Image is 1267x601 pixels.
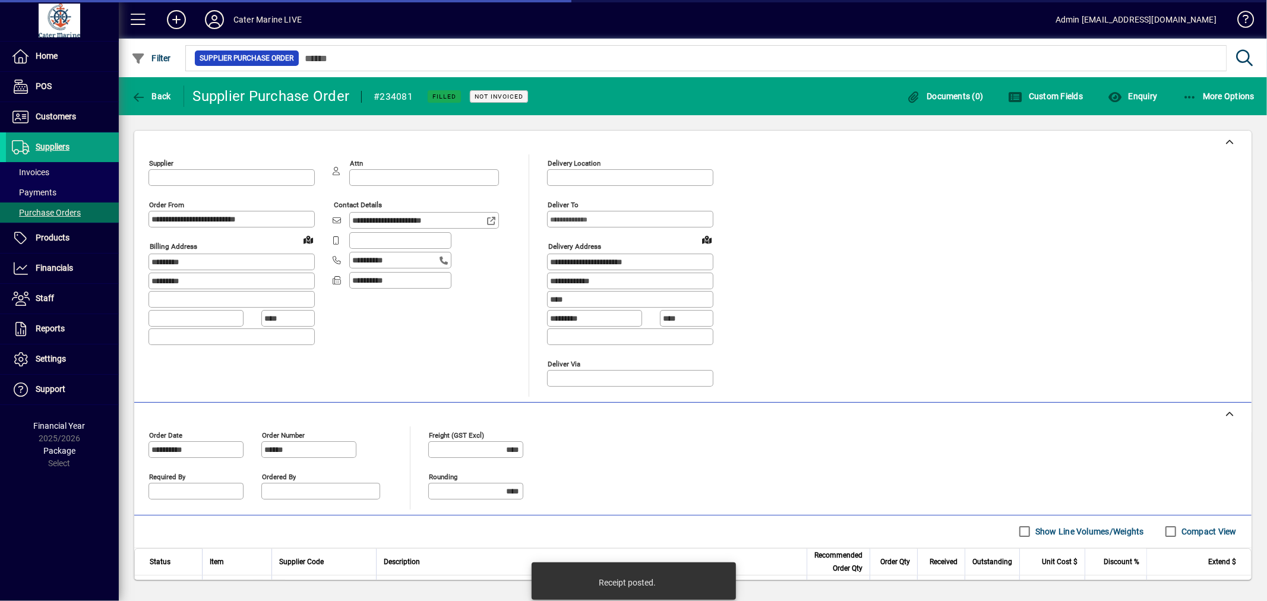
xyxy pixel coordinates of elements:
[972,555,1012,568] span: Outstanding
[1056,10,1217,29] div: Admin [EMAIL_ADDRESS][DOMAIN_NAME]
[6,254,119,283] a: Financials
[429,472,457,480] mat-label: Rounding
[149,472,185,480] mat-label: Required by
[150,555,170,568] span: Status
[6,203,119,223] a: Purchase Orders
[917,575,965,599] td: 0.0000
[870,575,917,599] td: 2.0000
[1180,86,1258,107] button: More Options
[384,555,420,568] span: Description
[149,201,184,209] mat-label: Order from
[262,472,296,480] mat-label: Ordered by
[807,575,870,599] td: 2.0000
[1183,91,1255,101] span: More Options
[6,375,119,404] a: Support
[195,9,233,30] button: Profile
[149,431,182,439] mat-label: Order date
[429,431,484,439] mat-label: Freight (GST excl)
[6,284,119,314] a: Staff
[131,91,171,101] span: Back
[157,9,195,30] button: Add
[965,575,1019,599] td: 0.0000
[12,188,56,197] span: Payments
[1033,526,1144,537] label: Show Line Volumes/Weights
[131,53,171,63] span: Filter
[233,10,302,29] div: Cater Marine LIVE
[6,223,119,253] a: Products
[1208,555,1236,568] span: Extend $
[36,81,52,91] span: POS
[350,159,363,167] mat-label: Attn
[1042,555,1078,568] span: Unit Cost $
[36,384,65,394] span: Support
[12,208,81,217] span: Purchase Orders
[548,359,580,368] mat-label: Deliver via
[299,230,318,249] a: View on map
[1179,526,1237,537] label: Compact View
[599,577,656,589] div: Receipt posted.
[36,263,73,273] span: Financials
[36,354,66,363] span: Settings
[930,555,958,568] span: Received
[814,549,862,575] span: Recommended Order Qty
[262,431,305,439] mat-label: Order number
[119,86,184,107] app-page-header-button: Back
[1009,91,1083,101] span: Custom Fields
[880,555,910,568] span: Order Qty
[697,230,716,249] a: View on map
[210,555,224,568] span: Item
[36,51,58,61] span: Home
[34,421,86,431] span: Financial Year
[6,42,119,71] a: Home
[6,72,119,102] a: POS
[6,344,119,374] a: Settings
[1006,86,1086,107] button: Custom Fields
[1104,555,1139,568] span: Discount %
[36,112,76,121] span: Customers
[6,162,119,182] a: Invoices
[128,48,174,69] button: Filter
[6,182,119,203] a: Payments
[374,87,413,106] div: #234081
[432,93,456,100] span: Filled
[36,293,54,303] span: Staff
[43,446,75,456] span: Package
[906,91,984,101] span: Documents (0)
[36,233,69,242] span: Products
[36,324,65,333] span: Reports
[548,159,601,167] mat-label: Delivery Location
[149,159,173,167] mat-label: Supplier
[1085,575,1146,599] td: 0.00
[200,52,294,64] span: Supplier Purchase Order
[12,167,49,177] span: Invoices
[1146,575,1251,599] td: 147.00
[1108,91,1157,101] span: Enquiry
[1019,575,1085,599] td: 73.5000
[548,201,579,209] mat-label: Deliver To
[271,575,376,599] td: CBM1
[36,142,69,151] span: Suppliers
[6,314,119,344] a: Reports
[6,102,119,132] a: Customers
[903,86,987,107] button: Documents (0)
[475,93,523,100] span: Not Invoiced
[1228,2,1252,41] a: Knowledge Base
[128,86,174,107] button: Back
[279,555,324,568] span: Supplier Code
[193,87,350,106] div: Supplier Purchase Order
[1105,86,1160,107] button: Enquiry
